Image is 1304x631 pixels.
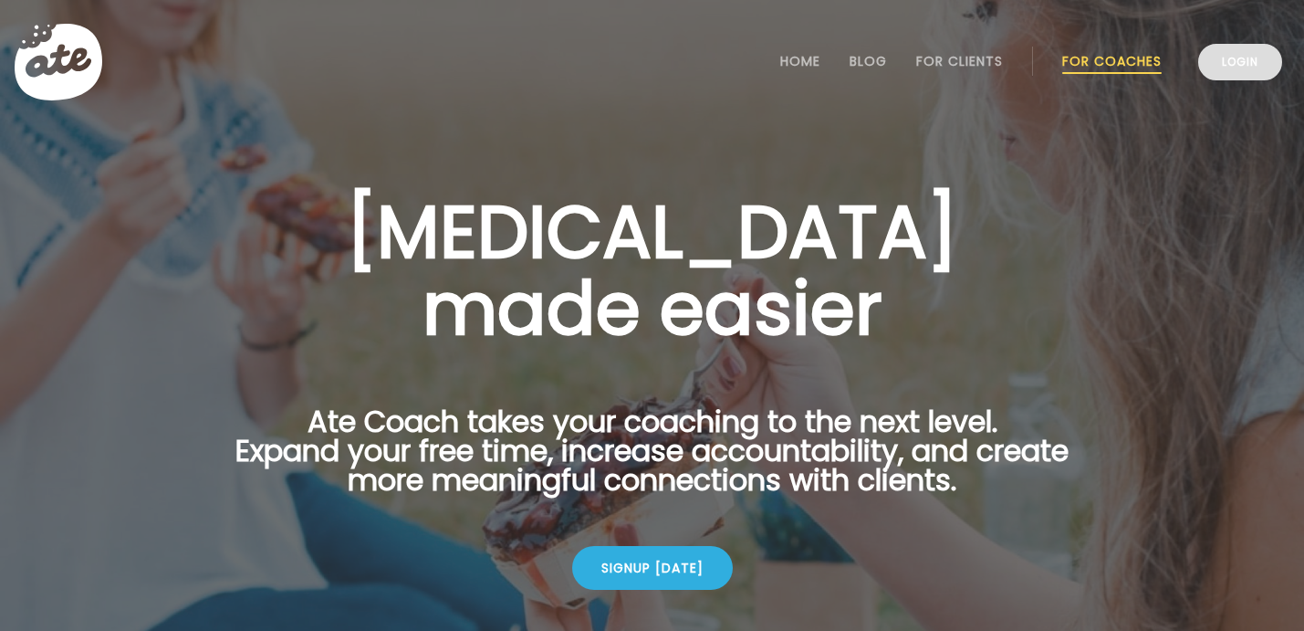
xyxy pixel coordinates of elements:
a: Home [780,54,820,68]
p: Ate Coach takes your coaching to the next level. Expand your free time, increase accountability, ... [207,407,1098,517]
h1: [MEDICAL_DATA] made easier [207,194,1098,347]
a: Login [1198,44,1282,80]
a: For Clients [916,54,1003,68]
div: Signup [DATE] [572,546,733,590]
a: For Coaches [1062,54,1162,68]
a: Blog [850,54,887,68]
